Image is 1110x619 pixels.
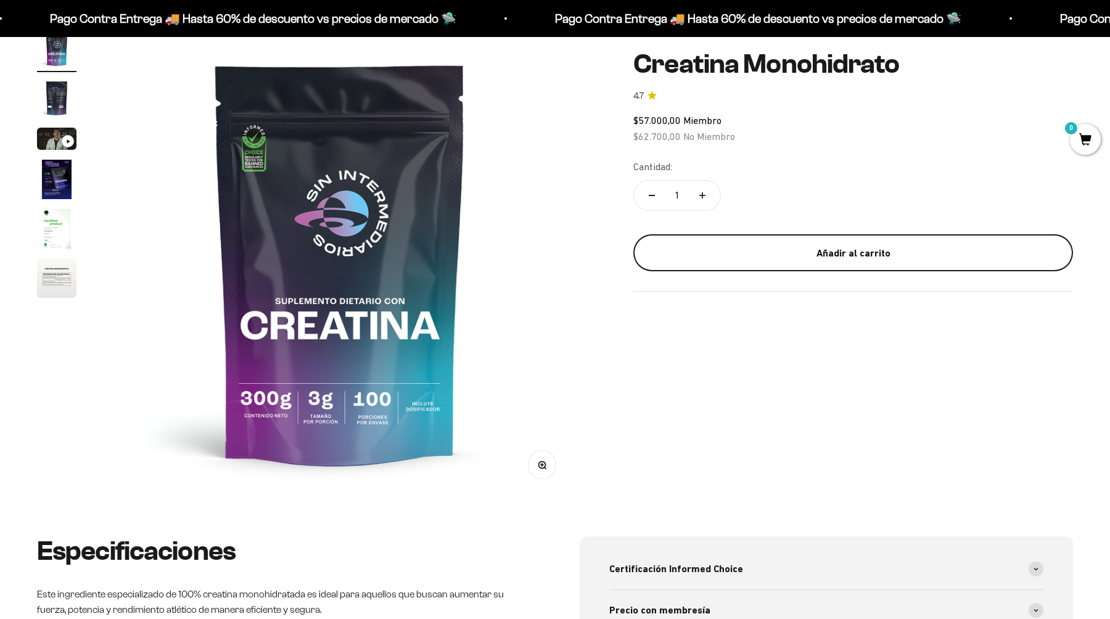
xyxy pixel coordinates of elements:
span: Certificación Informed Choice [609,561,743,577]
button: Ir al artículo 4 [37,160,76,203]
span: 4.7 [633,89,644,102]
img: Creatina Monohidrato [37,209,76,248]
span: Precio con membresía [609,602,710,618]
img: Creatina Monohidrato [37,29,76,68]
img: Creatina Monohidrato [106,29,574,497]
button: Ir al artículo 5 [37,209,76,252]
p: Este ingrediente especializado de 100% creatina monohidratada es ideal para aquellos que buscan a... [37,586,530,618]
img: Creatina Monohidrato [37,258,76,298]
button: Reducir cantidad [634,181,670,210]
span: $62.700,00 [633,130,681,141]
mark: 0 [1064,121,1079,136]
button: Ir al artículo 6 [37,258,76,301]
img: Creatina Monohidrato [37,160,76,199]
img: Creatina Monohidrato [37,78,76,118]
div: Añadir al carrito [658,245,1048,261]
button: Ir al artículo 2 [37,78,76,121]
button: Añadir al carrito [633,234,1073,271]
a: 0 [1070,134,1101,147]
button: Ir al artículo 1 [37,29,76,72]
p: Pago Contra Entrega 🚚 Hasta 60% de descuento vs precios de mercado 🛸 [535,9,942,28]
label: Cantidad: [633,159,672,175]
summary: Certificación Informed Choice [609,549,1043,589]
a: 4.74.7 de 5.0 estrellas [633,89,1073,102]
span: $57.000,00 [633,115,681,126]
button: Ir al artículo 3 [37,128,76,154]
button: Aumentar cantidad [684,181,720,210]
span: Miembro [683,115,721,126]
span: No Miembro [683,130,735,141]
p: Pago Contra Entrega 🚚 Hasta 60% de descuento vs precios de mercado 🛸 [30,9,437,28]
h1: Creatina Monohidrato [633,49,1073,79]
h2: Especificaciones [37,536,530,566]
